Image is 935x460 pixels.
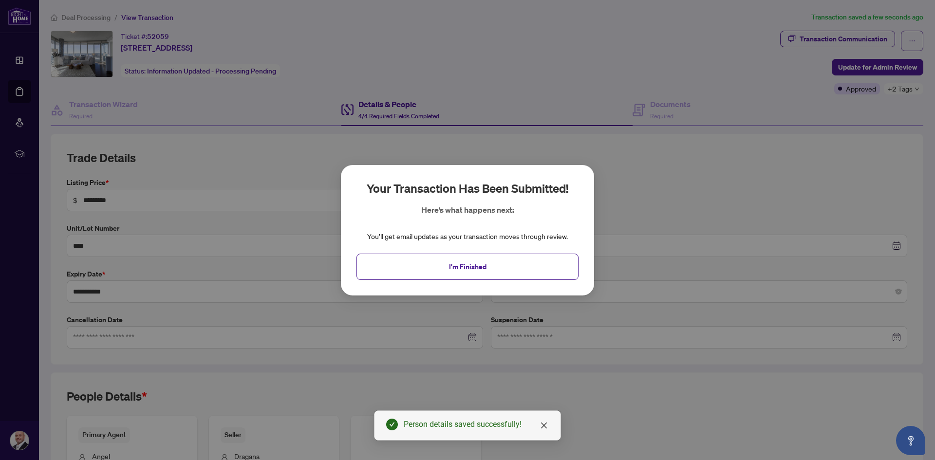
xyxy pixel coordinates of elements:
div: Person details saved successfully! [404,419,549,430]
h2: Your transaction has been submitted! [367,181,569,196]
span: close [540,422,548,429]
span: check-circle [386,419,398,430]
div: You’ll get email updates as your transaction moves through review. [367,231,568,242]
span: I'm Finished [449,258,486,274]
a: Close [539,420,549,431]
button: Open asap [896,426,925,455]
p: Here’s what happens next: [421,204,514,216]
button: I'm Finished [356,253,579,279]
